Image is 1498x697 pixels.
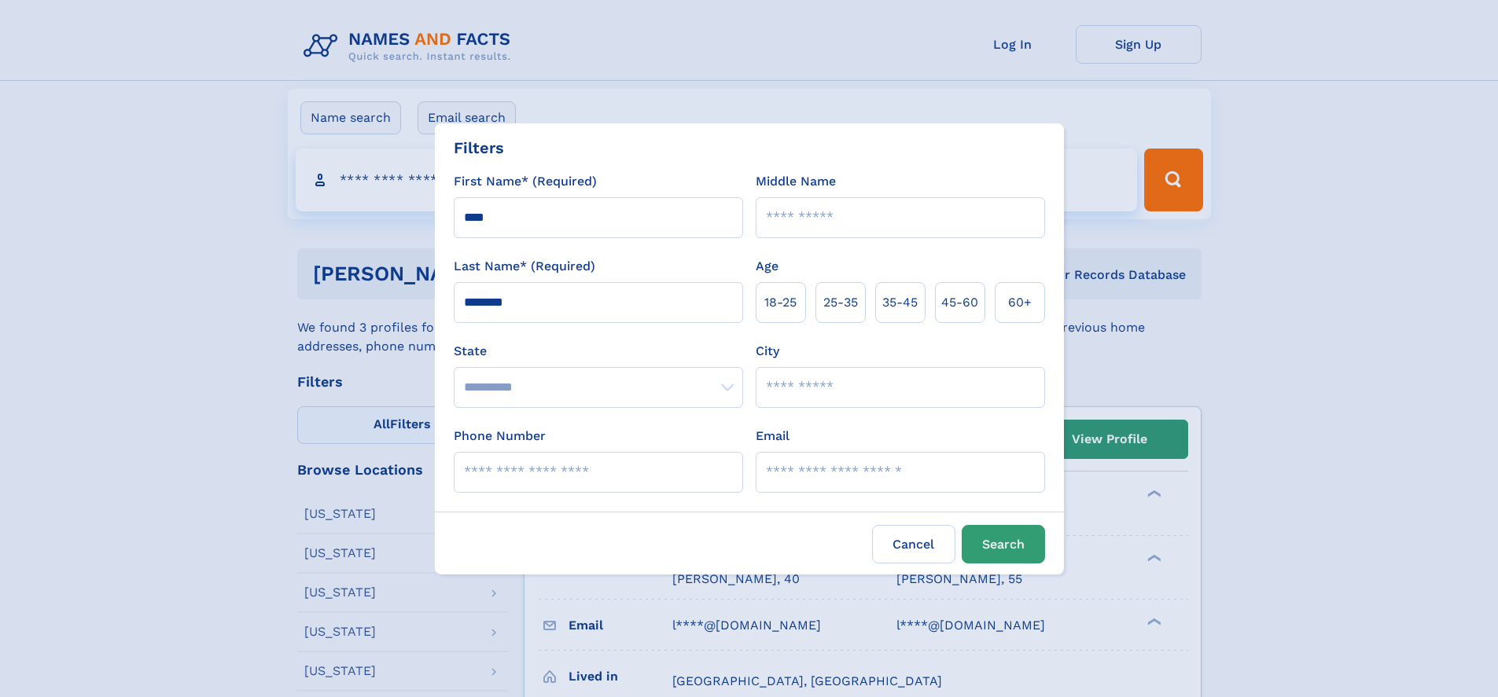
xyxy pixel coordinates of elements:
[454,172,597,191] label: First Name* (Required)
[454,257,595,276] label: Last Name* (Required)
[764,293,797,312] span: 18‑25
[756,172,836,191] label: Middle Name
[823,293,858,312] span: 25‑35
[454,342,743,361] label: State
[756,257,778,276] label: Age
[756,342,779,361] label: City
[1008,293,1032,312] span: 60+
[962,525,1045,563] button: Search
[756,427,789,446] label: Email
[872,525,955,563] label: Cancel
[941,293,978,312] span: 45‑60
[454,427,546,446] label: Phone Number
[454,136,504,160] div: Filters
[882,293,918,312] span: 35‑45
